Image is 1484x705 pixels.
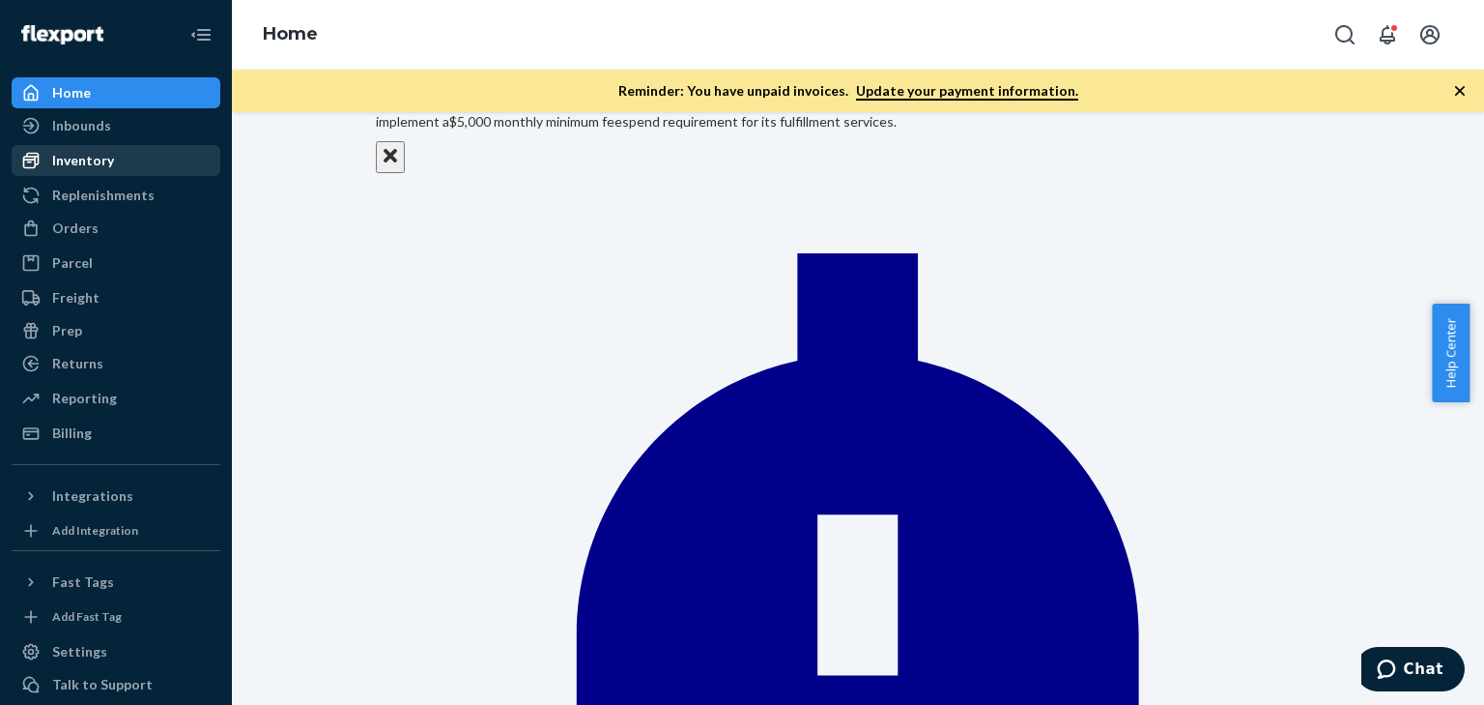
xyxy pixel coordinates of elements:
div: Inventory [52,151,114,170]
a: Parcel [12,248,220,279]
button: Help Center [1432,304,1470,402]
div: Prep [52,321,82,340]
div: Settings [52,642,107,661]
div: Integrations [52,486,133,506]
a: Home [263,23,318,44]
a: Reporting [12,383,220,414]
a: Settings [12,636,220,667]
button: Open Search Box [1326,15,1364,54]
ol: breadcrumbs [247,7,333,63]
a: Update your payment information. [856,82,1078,101]
a: Replenishments [12,180,220,211]
div: Talk to Support [52,675,153,694]
button: Integrations [12,481,220,512]
button: Talk to Support [12,669,220,700]
a: Billing [12,418,220,449]
a: Inventory [12,145,220,176]
button: Open notifications [1368,15,1407,54]
div: Add Integration [52,522,138,539]
button: Close [376,141,405,173]
div: Home [52,83,91,103]
button: Open account menu [1411,15,1449,54]
iframe: Opens a widget where you can chat to one of our agents [1361,647,1465,695]
div: Parcel [52,253,93,273]
a: Home [12,77,220,108]
div: Inbounds [52,116,111,135]
a: Returns [12,348,220,379]
a: Orders [12,213,220,244]
a: Inbounds [12,110,220,141]
button: Fast Tags [12,567,220,598]
div: Orders [52,219,99,238]
div: Add Fast Tag [52,608,122,625]
a: Add Fast Tag [12,605,220,629]
button: Close Navigation [182,15,220,54]
img: Flexport logo [21,25,103,44]
div: Returns [52,354,103,373]
div: Reporting [52,389,117,408]
a: Freight [12,282,220,313]
div: Fast Tags [52,573,114,592]
div: Freight [52,288,100,308]
a: Prep [12,315,220,346]
a: Add Integration [12,519,220,543]
div: Billing [52,424,92,443]
div: Replenishments [52,186,155,205]
p: Reminder: You have unpaid invoices. [618,81,1078,101]
span: $5,000 monthly minimum fee [449,113,622,130]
